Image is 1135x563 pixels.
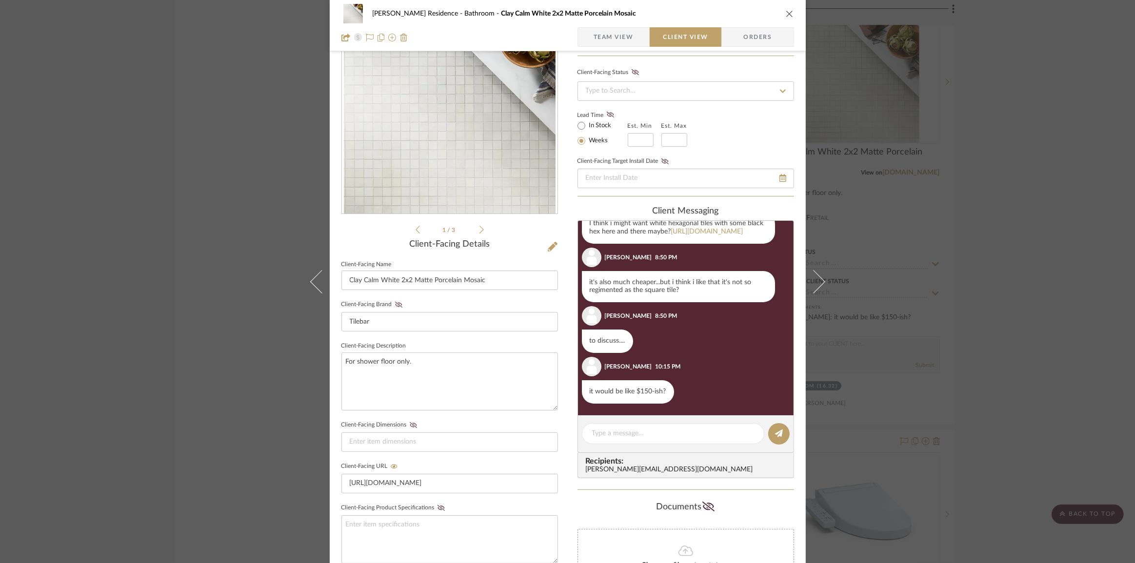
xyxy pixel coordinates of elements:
div: it would be like $150-ish? [582,380,674,404]
div: 0 [342,2,558,214]
img: 5da4de7d-5ea2-4105-bea1-75b8e1cd71de_48x40.jpg [341,4,365,23]
mat-radio-group: Select item type [577,119,628,147]
input: Type to Search… [577,81,794,101]
img: user_avatar.png [582,248,601,267]
span: 3 [452,227,457,233]
img: Remove from project [400,34,408,41]
div: to discuss.... [582,330,633,353]
div: [PERSON_NAME] [605,311,652,320]
span: [PERSON_NAME] Residence [373,10,465,17]
div: Documents [577,500,794,515]
span: 1 [442,227,447,233]
span: / [447,227,452,233]
span: Orders [733,27,782,47]
button: Lead Time [604,110,617,120]
label: Client-Facing URL [341,463,401,470]
button: Client-Facing Product Specifications [435,505,448,511]
button: close [785,9,794,18]
input: Enter Install Date [577,169,794,188]
div: I think i might want white hexagonal tiles with some black hex here and there maybe? [582,212,775,244]
span: Client View [663,27,708,47]
button: Client-Facing Target Install Date [658,158,672,165]
div: Client-Facing Details [341,239,558,250]
label: Client-Facing Description [341,344,406,349]
button: Client-Facing Brand [392,301,405,308]
input: Enter item URL [341,474,558,493]
input: Enter Client-Facing Brand [341,312,558,331]
label: Client-Facing Product Specifications [341,505,448,511]
label: Client-Facing Dimensions [341,422,420,428]
input: Enter item dimensions [341,432,558,452]
button: Client-Facing URL [388,463,401,470]
label: In Stock [587,121,612,130]
img: user_avatar.png [582,306,601,326]
label: Est. Max [661,122,687,129]
label: Client-Facing Name [341,262,392,267]
label: Client-Facing Brand [341,301,405,308]
div: [PERSON_NAME][EMAIL_ADDRESS][DOMAIN_NAME] [586,466,790,474]
label: Lead Time [577,111,628,119]
span: Clay Calm White 2x2 Matte Porcelain Mosaic [501,10,637,17]
div: client Messaging [577,206,794,217]
div: 8:50 PM [656,311,677,320]
div: [PERSON_NAME] [605,253,652,262]
input: Enter Client-Facing Item Name [341,271,558,290]
label: Est. Min [628,122,653,129]
label: Weeks [587,136,608,145]
img: 5da4de7d-5ea2-4105-bea1-75b8e1cd71de_436x436.jpg [344,2,556,214]
button: Client-Facing Dimensions [407,422,420,428]
div: [PERSON_NAME] [605,362,652,371]
img: user_avatar.png [582,357,601,376]
div: Client-Facing Status [577,68,642,78]
span: Recipients: [586,457,790,466]
div: 10:15 PM [656,362,681,371]
div: it's also much cheaper...but i think i like that it's not so regimented as the square tile? [582,271,775,302]
label: Client-Facing Target Install Date [577,158,672,165]
div: 8:50 PM [656,253,677,262]
span: Team View [594,27,634,47]
a: [URL][DOMAIN_NAME] [671,228,743,235]
span: Bathroom [465,10,501,17]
